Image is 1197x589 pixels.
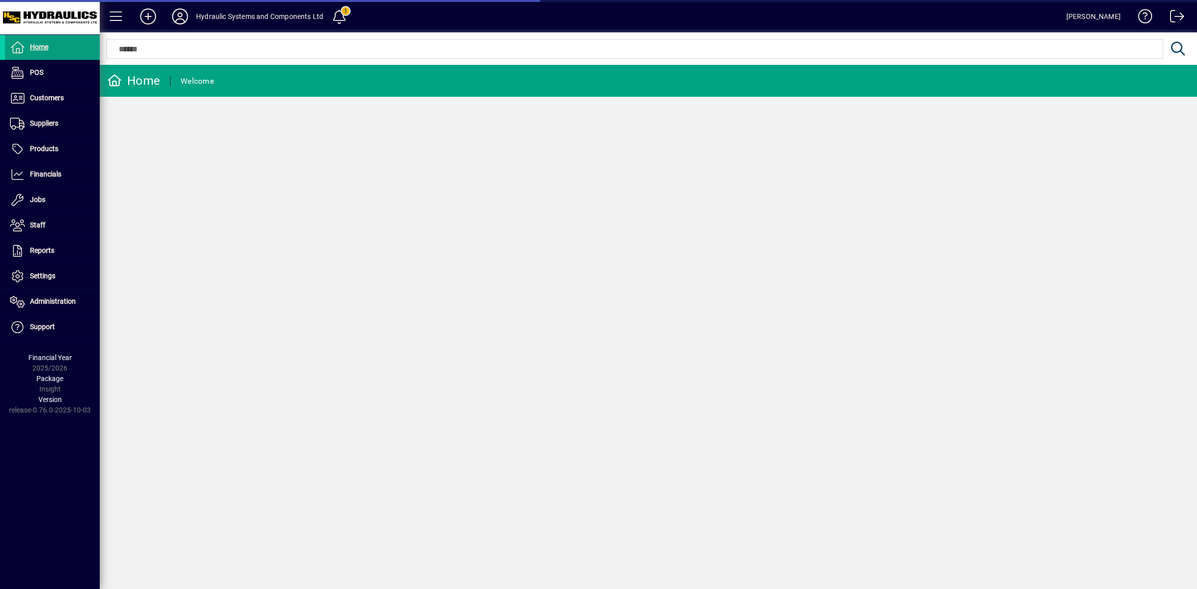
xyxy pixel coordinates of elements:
[5,86,100,111] a: Customers
[30,43,48,51] span: Home
[5,162,100,187] a: Financials
[30,119,58,127] span: Suppliers
[181,73,214,89] div: Welcome
[5,238,100,263] a: Reports
[30,297,76,305] span: Administration
[1163,2,1185,34] a: Logout
[30,145,58,153] span: Products
[30,221,45,229] span: Staff
[38,395,62,403] span: Version
[132,7,164,25] button: Add
[1131,2,1153,34] a: Knowledge Base
[5,137,100,162] a: Products
[30,246,54,254] span: Reports
[30,323,55,331] span: Support
[30,68,43,76] span: POS
[30,170,61,178] span: Financials
[5,111,100,136] a: Suppliers
[107,73,160,89] div: Home
[5,264,100,289] a: Settings
[196,8,323,24] div: Hydraulic Systems and Components Ltd
[164,7,196,25] button: Profile
[30,272,55,280] span: Settings
[5,188,100,212] a: Jobs
[30,196,45,203] span: Jobs
[5,289,100,314] a: Administration
[30,94,64,102] span: Customers
[36,375,63,383] span: Package
[5,315,100,340] a: Support
[28,354,72,362] span: Financial Year
[1066,8,1121,24] div: [PERSON_NAME]
[5,213,100,238] a: Staff
[5,60,100,85] a: POS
